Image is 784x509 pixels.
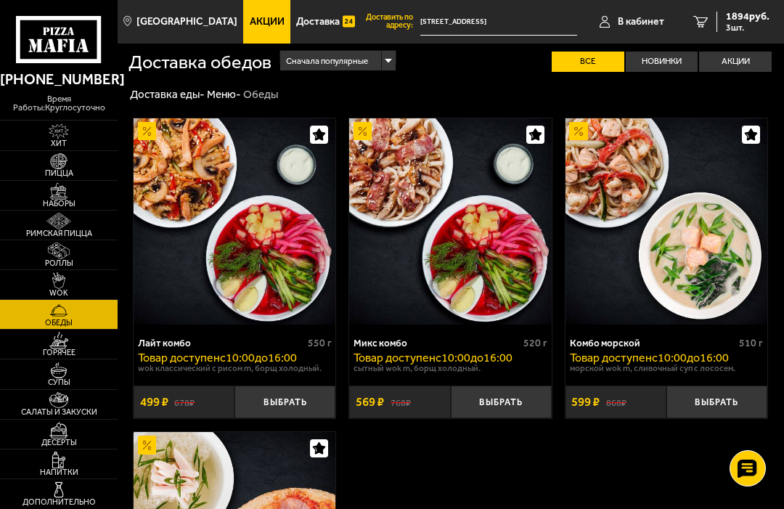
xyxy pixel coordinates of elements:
span: Доставка [296,17,340,27]
div: Комбо морской [570,337,736,349]
s: 768 ₽ [391,396,411,407]
label: Все [552,52,624,72]
span: Товар доступен [570,351,652,365]
a: АкционныйЛайт комбо [134,118,335,325]
p: Морской Wok M, Сливочный суп с лососем. [570,364,764,374]
span: c 10:00 до 16:00 [220,351,297,365]
p: Wok классический с рисом M, Борщ холодный. [138,364,332,374]
img: 15daf4d41897b9f0e9f617042186c801.svg [343,12,354,30]
span: 569 ₽ [356,396,384,408]
a: АкционныйКомбо морской [565,118,767,325]
span: [GEOGRAPHIC_DATA] [136,17,237,27]
input: Ваш адрес доставки [420,9,577,36]
span: c 10:00 до 16:00 [436,351,513,365]
p: Сытный Wok M, Борщ холодный. [354,364,547,374]
span: В кабинет [618,17,664,27]
span: 599 ₽ [571,396,600,408]
button: Выбрать [666,386,767,418]
span: Сначала популярные [286,49,368,73]
img: Акционный [354,122,372,140]
div: Обеды [243,88,278,102]
span: 520 г [523,337,547,349]
a: Меню- [207,88,241,101]
span: Товар доступен [138,351,220,365]
h1: Доставка обедов [128,53,271,71]
span: 550 г [308,337,332,349]
div: Микс комбо [354,337,520,349]
span: 499 ₽ [140,396,168,408]
label: Акции [699,52,772,72]
span: Доставить по адресу: [361,14,420,30]
img: Лайт комбо [134,118,335,325]
s: 868 ₽ [606,396,626,407]
span: c 10:00 до 16:00 [652,351,729,365]
span: Акции [250,17,285,27]
span: 1894 руб. [726,12,769,22]
img: Микс комбо [349,118,551,325]
a: Доставка еды- [130,88,205,101]
img: Акционный [138,436,156,454]
button: Выбрать [451,386,552,418]
a: АкционныйМикс комбо [349,118,551,325]
s: 678 ₽ [174,396,195,407]
button: Выбрать [234,386,335,418]
img: Комбо морской [565,118,767,325]
span: 510 г [739,337,763,349]
img: Акционный [138,122,156,140]
span: Товар доступен [354,351,436,365]
label: Новинки [626,52,698,72]
span: 3 шт. [726,23,769,32]
div: Лайт комбо [138,337,304,349]
span: проспект Культуры, 6к1 [420,9,577,36]
img: Акционный [569,122,587,140]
